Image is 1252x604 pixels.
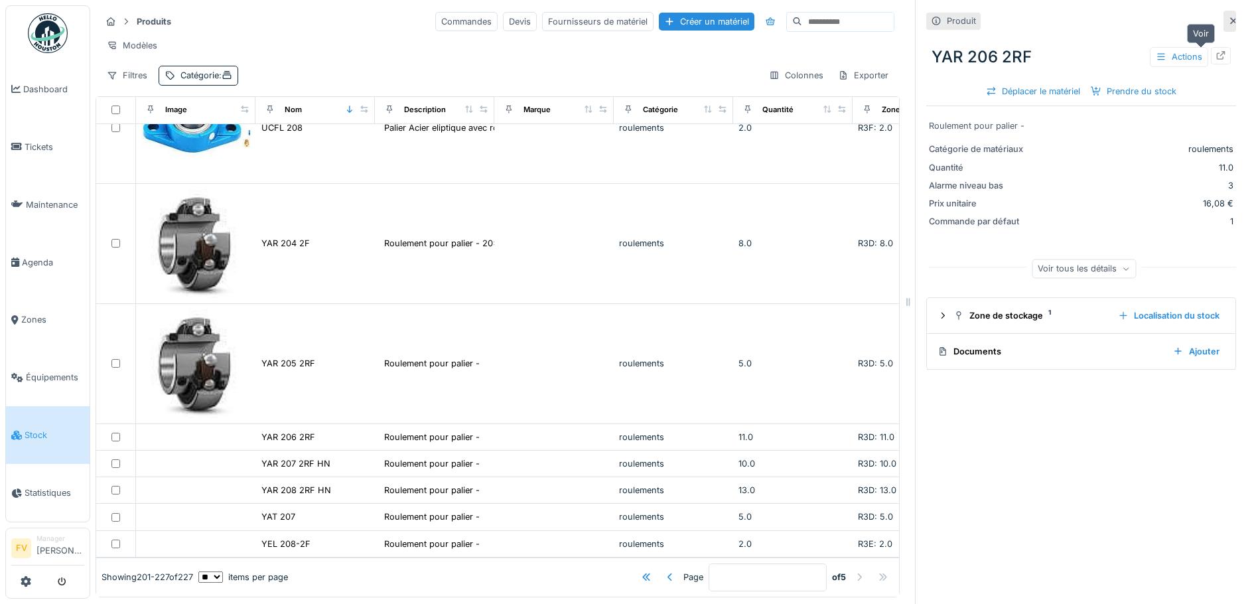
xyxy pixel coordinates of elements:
div: roulements [619,357,728,370]
div: Zone de stockage [953,309,1107,322]
div: Roulement pour palier - [929,119,1233,132]
div: roulements [619,121,728,134]
div: Alarme niveau bas [929,179,1028,192]
a: Statistiques [6,464,90,522]
div: Exporter [832,66,894,85]
div: Localisation du stock [1113,307,1225,325]
span: R3F: 2.0 [858,123,892,133]
a: Stock [6,406,90,464]
div: YAR 208 2RF HN [261,484,331,496]
div: Créer un matériel [659,13,754,31]
div: roulements [619,237,728,250]
div: Roulement pour palier - [384,510,480,523]
div: Catégorie [643,104,678,115]
span: Statistiques [25,487,84,499]
div: Roulement pour palier - [384,431,480,443]
span: Dashboard [23,83,84,96]
div: 2.0 [738,121,847,134]
div: roulements [619,457,728,470]
div: Zone de stockage [882,104,947,115]
div: 5.0 [738,510,847,523]
div: YAR 204 2F [261,237,310,250]
div: Roulement pour palier - [384,484,480,496]
a: Équipements [6,349,90,407]
div: Devis [503,12,537,31]
div: Prendre du stock [1085,82,1182,100]
div: Voir [1187,24,1215,43]
div: Description [404,104,446,115]
div: Palier Acier eliptique avec roulement uc208 - [384,121,565,134]
div: roulements [619,431,728,443]
div: YAR 206 2RF [261,431,315,443]
a: Tickets [6,118,90,176]
span: R3D: 13.0 [858,485,896,495]
div: YEL 208-2F [261,538,311,550]
div: roulements [619,510,728,523]
strong: of 5 [832,571,846,583]
div: Ajouter [1168,342,1225,360]
div: Modèles [101,36,163,55]
div: Roulement pour palier - [384,538,480,550]
div: roulements [619,538,728,550]
a: Maintenance [6,176,90,234]
div: YAR 205 2RF [261,357,315,370]
div: Commandes [435,12,498,31]
img: UCFL 208 [141,77,250,178]
div: 3 [1034,179,1233,192]
div: Colonnes [763,66,829,85]
a: Zones [6,291,90,349]
span: R3E: 2.0 [858,539,892,549]
summary: DocumentsAjouter [932,339,1230,364]
div: Manager [36,534,84,544]
div: Marque [523,104,551,115]
div: roulements [619,484,728,496]
span: R3D: 8.0 [858,238,893,248]
div: Image [165,104,187,115]
strong: Produits [131,15,176,28]
span: R3D: 5.0 [858,358,893,368]
div: Documents [938,345,1162,358]
a: Dashboard [6,60,90,118]
span: R3D: 11.0 [858,432,894,442]
div: Catégorie de matériaux [929,143,1028,155]
div: Filtres [101,66,153,85]
div: YAR 207 2RF HN [261,457,330,470]
div: Actions [1150,47,1208,66]
div: Produit [947,15,976,27]
div: roulements [1034,143,1233,155]
div: Fournisseurs de matériel [542,12,654,31]
div: 10.0 [738,457,847,470]
span: Agenda [22,256,84,269]
div: Quantité [929,161,1028,174]
li: FV [11,538,31,558]
span: R3D: 5.0 [858,512,893,522]
div: Déplacer le matériel [981,82,1085,100]
div: 2.0 [738,538,847,550]
div: UCFL 208 [261,121,303,134]
div: 11.0 [1034,161,1233,174]
a: FV Manager[PERSON_NAME] [11,534,84,566]
div: YAT 207 [261,510,295,523]
div: YAR 206 2RF [926,40,1236,74]
img: Badge_color-CXgf-gQk.svg [28,13,68,53]
span: : [219,70,232,80]
div: Roulement pour palier - [384,357,480,370]
div: Commande par défaut [929,215,1028,228]
img: YAR 205 2RF [141,309,250,418]
span: Équipements [26,371,84,384]
span: Zones [21,313,84,326]
span: Maintenance [26,198,84,211]
img: YAR 204 2F [141,189,250,298]
div: items per page [198,571,288,583]
span: Tickets [25,141,84,153]
span: R3D: 10.0 [858,459,896,469]
div: Roulement pour palier - 20x32x64 [384,237,525,250]
div: Voir tous les détails [1032,259,1136,278]
div: 16,08 € [1034,197,1233,210]
div: 13.0 [738,484,847,496]
li: [PERSON_NAME] [36,534,84,562]
div: Prix unitaire [929,197,1028,210]
a: Agenda [6,234,90,291]
span: Stock [25,429,84,441]
div: 1 [1034,215,1233,228]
